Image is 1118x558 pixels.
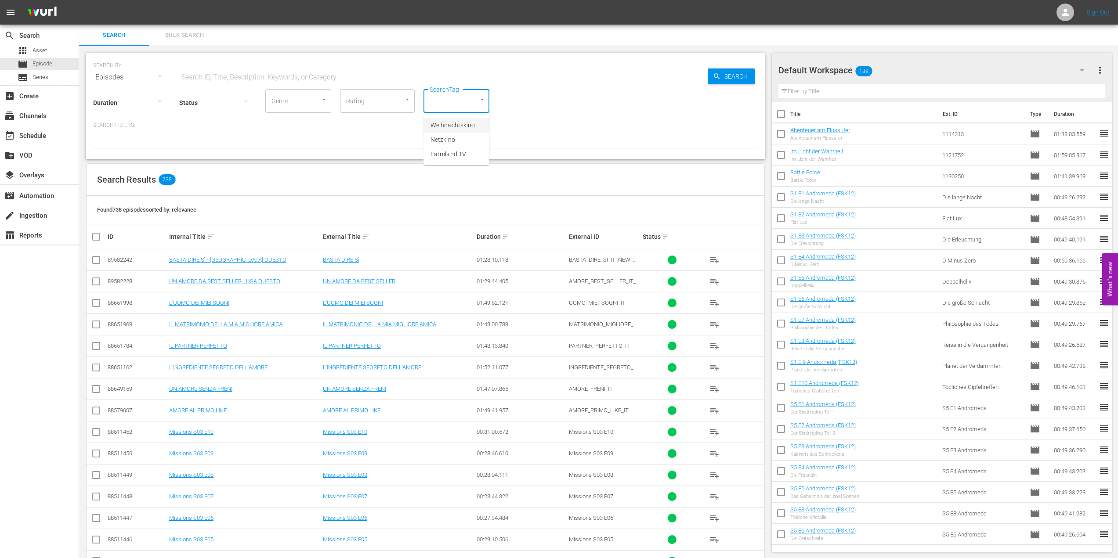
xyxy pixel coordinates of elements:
[1099,360,1109,371] span: reorder
[569,515,613,521] span: Missions S03 E06
[1030,192,1040,202] span: Episode
[4,30,15,41] span: Search
[169,342,227,349] a: IL PARTNER PERFETTO
[169,321,282,328] a: IL MATRIMONIO DELLA MIA MIGLIORE AMICA
[1030,318,1040,329] span: Episode
[1099,234,1109,244] span: reorder
[937,102,1024,126] th: Ext. ID
[643,231,702,242] div: Status
[108,407,166,414] div: 88579007
[569,472,613,478] span: Missions S03 E08
[790,190,856,197] a: S1 E1 Andromeda (FSK12)
[709,362,720,373] span: playlist_add
[939,397,1026,418] td: S5 E1 Andromeda
[790,380,859,386] a: S1 E10 Andromeda (FSK12)
[790,148,843,155] a: Im Licht der Wahrheit
[323,472,367,478] a: Missions S03 E08
[709,319,720,330] span: playlist_add
[93,65,170,90] div: Episodes
[1099,444,1109,455] span: reorder
[1099,128,1109,139] span: reorder
[1050,461,1099,482] td: 00:49:43.203
[1102,253,1118,305] button: Open Feedback Widget
[790,443,856,450] a: S5 E3 Andromeda (FSK12)
[1030,297,1040,308] span: Episode
[790,506,856,513] a: S5 E8 Andromeda (FSK12)
[169,407,227,414] a: AMORE AL PRIMO LIKE
[169,450,213,457] a: Missions S03 E09
[323,321,436,328] a: IL MATRIMONIO DELLA MIA MIGLIORE AMICA
[778,58,1093,83] div: Default Workspace
[431,135,455,144] span: Netzkino
[709,341,720,351] span: playlist_add
[1099,191,1109,202] span: reorder
[790,367,857,373] div: Planet der Verdammten
[169,385,232,392] a: UN AMORE SENZA FRENI
[477,385,566,392] div: 01:47:07.865
[18,45,28,56] span: Asset
[502,233,510,241] span: sort
[477,536,566,543] div: 00:29:10.506
[1050,187,1099,208] td: 00:49:26.292
[709,534,720,545] span: playlist_add
[478,95,486,104] button: Close
[323,364,421,371] a: L'INGREDIENTE SEGRETO DELL'AMORE
[323,407,380,414] a: AMORE AL PRIMO LIKE
[477,407,566,414] div: 01:49:41.957
[790,401,856,407] a: S5 E1 Andromeda (FSK12)
[155,30,214,40] span: Bulk Search
[169,299,229,306] a: L'UOMO DEI MIEI SOGNI
[790,464,856,471] a: S5 E4 Andromeda (FSK12)
[477,450,566,457] div: 00:28:46.610
[1099,276,1109,286] span: reorder
[709,298,720,308] span: playlist_add
[790,169,820,176] a: Battle Force
[33,46,47,55] span: Asset
[477,231,566,242] div: Duration
[939,292,1026,313] td: Die große Schlacht
[169,428,213,435] a: Missions S03 E10
[1099,339,1109,349] span: reorder
[709,513,720,523] span: playlist_add
[169,493,213,500] a: Missions S03 E07
[1099,508,1109,518] span: reorder
[662,233,670,241] span: sort
[323,493,367,500] a: Missions S03 E07
[1099,465,1109,476] span: reorder
[790,262,856,267] div: D Minus Zero
[1050,271,1099,292] td: 00:49:30.875
[477,428,566,435] div: 00:31:00.572
[362,233,370,241] span: sort
[1050,123,1099,144] td: 01:38:03.559
[709,427,720,437] span: playlist_add
[939,376,1026,397] td: Tödliches Gipfeltreffen
[790,536,856,541] div: Die Zeitschleife
[108,493,166,500] div: 88511448
[569,536,613,543] span: Missions S03 E05
[4,130,15,141] span: Schedule
[1050,418,1099,439] td: 00:49:37.650
[704,443,725,464] button: playlist_add
[790,127,850,133] a: Abenteuer am Flussufer
[477,493,566,500] div: 00:23:44.322
[4,210,15,221] span: Ingestion
[790,338,856,344] a: S1 E8 Andromeda (FSK12)
[569,299,626,306] span: UOMO_MIEI_SOGNI_IT
[169,536,213,543] a: Missions S03 E05
[1099,402,1109,413] span: reorder
[704,378,725,400] button: playlist_add
[1050,482,1099,503] td: 00:49:33.223
[790,241,856,246] div: Die Erleuchtung
[323,450,367,457] a: Missions S03 E09
[1030,129,1040,139] span: Episode
[18,59,28,69] span: Episode
[323,428,367,435] a: Missions S03 E10
[1030,276,1040,287] span: Episode
[108,450,166,457] div: 88511450
[790,409,856,415] div: Der Eindringling Teil 1
[33,73,48,82] span: Series
[704,529,725,550] button: playlist_add
[1050,334,1099,355] td: 00:49:26.587
[790,156,843,162] div: Im Licht der Wahrheit
[4,91,15,101] span: Create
